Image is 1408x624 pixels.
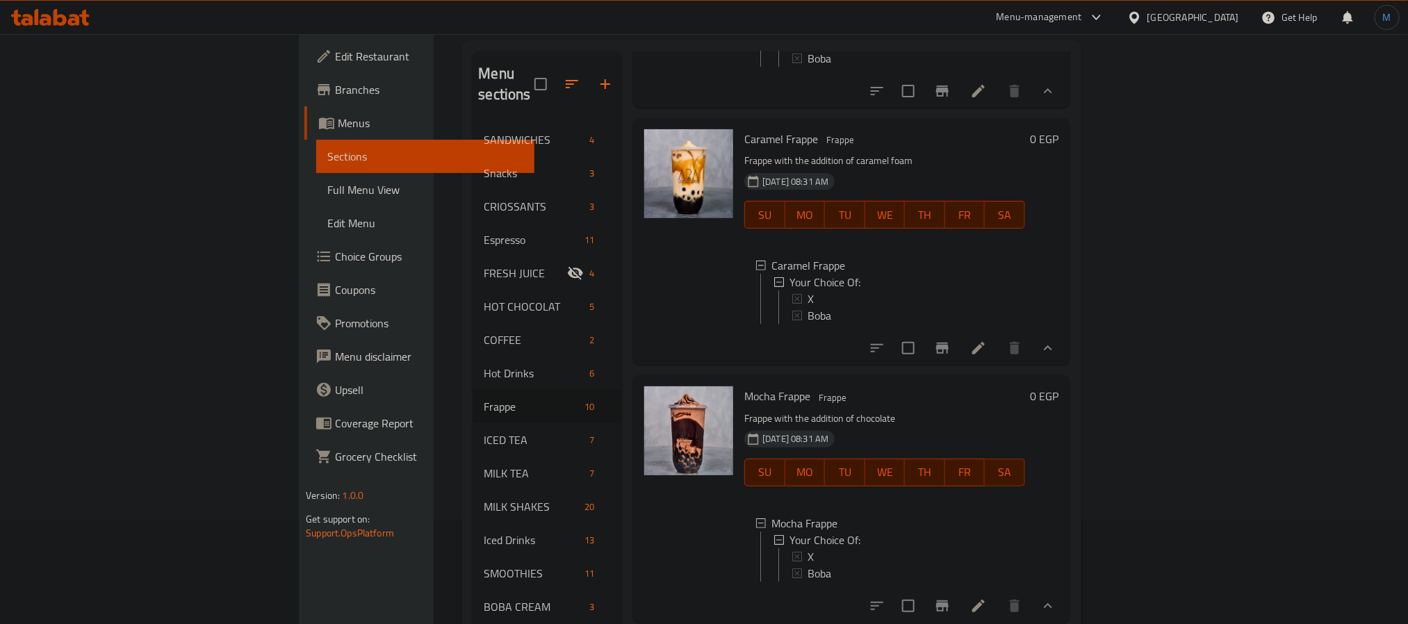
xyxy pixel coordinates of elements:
span: 3 [584,167,600,180]
span: Choice Groups [335,248,523,265]
div: items [584,298,600,315]
span: Get support on: [306,510,370,528]
img: Mocha Frappe [644,386,733,475]
span: Boba [808,307,831,324]
span: Edit Menu [327,215,523,231]
div: [GEOGRAPHIC_DATA] [1147,10,1239,25]
span: 3 [584,200,600,213]
div: CRIOSSANTS3 [473,190,622,223]
div: MILK TEA7 [473,457,622,490]
a: Edit Menu [316,206,534,240]
button: Branch-specific-item [926,331,959,365]
span: 4 [584,133,600,147]
div: items [584,131,600,148]
a: Full Menu View [316,173,534,206]
div: items [584,432,600,448]
span: COFFEE [484,331,584,348]
span: ICED TEA [484,432,584,448]
span: HOT CHOCOLAT [484,298,584,315]
span: Full Menu View [327,181,523,198]
a: Branches [304,73,534,106]
span: Branches [335,81,523,98]
h6: 0 EGP [1031,386,1059,406]
span: MO [791,462,820,482]
button: sort-choices [860,331,894,365]
span: Menus [338,115,523,131]
span: Grocery Checklist [335,448,523,465]
a: Edit menu item [970,83,987,99]
svg: Inactive section [567,265,584,281]
svg: Show Choices [1040,83,1056,99]
span: Your Choice Of: [789,274,860,290]
span: [DATE] 08:31 AM [757,175,834,188]
span: Upsell [335,381,523,398]
span: Snacks [484,165,584,181]
div: items [579,565,600,582]
span: TU [830,205,860,225]
span: Boba [808,565,831,582]
button: WE [865,201,906,229]
button: FR [945,459,985,486]
span: 4 [584,267,600,280]
span: Mocha Frappe [744,386,810,407]
button: delete [998,589,1031,623]
span: Boba [808,50,831,67]
a: Sections [316,140,534,173]
button: SA [985,201,1025,229]
div: Menu-management [997,9,1082,26]
span: Edit Restaurant [335,48,523,65]
span: 7 [584,434,600,447]
div: Snacks3 [473,156,622,190]
a: Upsell [304,373,534,407]
span: SA [990,462,1020,482]
span: SMOOTHIES [484,565,579,582]
span: 10 [579,400,600,413]
a: Menu disclaimer [304,340,534,373]
h6: 0 EGP [1031,129,1059,149]
div: Espresso [484,231,579,248]
button: Branch-specific-item [926,74,959,108]
span: WE [871,205,900,225]
a: Promotions [304,306,534,340]
div: Hot Drinks6 [473,356,622,390]
div: BOBA CREAM3 [473,590,622,623]
div: FRESH JUICE4 [473,256,622,290]
button: delete [998,331,1031,365]
span: 1.0.0 [343,486,364,504]
span: TU [830,462,860,482]
span: Iced Drinks [484,532,579,548]
a: Edit menu item [970,340,987,356]
span: Promotions [335,315,523,331]
a: Grocery Checklist [304,440,534,473]
div: Espresso11 [473,223,622,256]
button: show more [1031,331,1065,365]
div: items [584,198,600,215]
span: TH [910,205,940,225]
span: Select to update [894,334,923,363]
a: Choice Groups [304,240,534,273]
span: CRIOSSANTS [484,198,584,215]
span: 11 [579,233,600,247]
button: SU [744,459,785,486]
span: Hot Drinks [484,365,584,381]
span: 6 [584,367,600,380]
button: delete [998,74,1031,108]
span: Sort sections [555,67,589,101]
span: Version: [306,486,340,504]
button: TH [905,201,945,229]
span: FR [951,462,980,482]
span: Select to update [894,591,923,621]
p: Frappe with the addition of chocolate [744,410,1025,427]
span: MILK TEA [484,465,584,482]
span: SU [751,205,779,225]
span: TH [910,462,940,482]
div: items [579,231,600,248]
span: X [808,548,814,565]
span: Frappe [813,390,852,406]
span: BOBA CREAM [484,598,584,615]
span: Caramel Frappe [771,257,845,274]
span: Caramel Frappe [744,129,818,149]
span: WE [871,462,900,482]
button: SA [985,459,1025,486]
p: Frappe with the addition of caramel foam [744,152,1025,170]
